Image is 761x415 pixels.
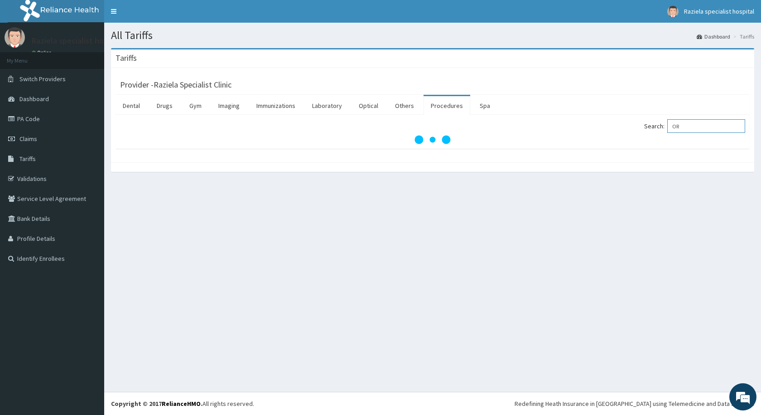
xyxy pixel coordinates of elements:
textarea: Type your message and hit 'Enter' [5,248,173,279]
a: Optical [352,96,385,115]
a: Imaging [211,96,247,115]
h3: Provider - Raziela Specialist Clinic [120,81,231,89]
a: Dashboard [697,33,730,40]
label: Search: [644,119,745,133]
input: Search: [667,119,745,133]
a: Online [32,49,53,56]
p: Raziela specialist hospital [32,37,124,45]
img: User Image [667,6,679,17]
div: Redefining Heath Insurance in [GEOGRAPHIC_DATA] using Telemedicine and Data Science! [515,399,754,408]
a: Spa [472,96,497,115]
a: Laboratory [305,96,349,115]
a: Dental [116,96,147,115]
h3: Tariffs [116,54,137,62]
a: Gym [182,96,209,115]
a: Immunizations [249,96,303,115]
a: Drugs [149,96,180,115]
span: We're online! [53,114,125,206]
img: User Image [5,27,25,48]
span: Raziela specialist hospital [684,7,754,15]
span: Claims [19,135,37,143]
h1: All Tariffs [111,29,754,41]
span: Tariffs [19,155,36,163]
svg: audio-loading [414,122,451,158]
span: Dashboard [19,95,49,103]
a: Others [388,96,421,115]
div: Minimize live chat window [149,5,170,26]
footer: All rights reserved. [104,392,761,415]
strong: Copyright © 2017 . [111,400,202,408]
a: Procedures [424,96,470,115]
a: RelianceHMO [162,400,201,408]
img: d_794563401_company_1708531726252_794563401 [17,45,37,68]
li: Tariffs [731,33,754,40]
span: Switch Providers [19,75,66,83]
div: Chat with us now [47,51,152,63]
